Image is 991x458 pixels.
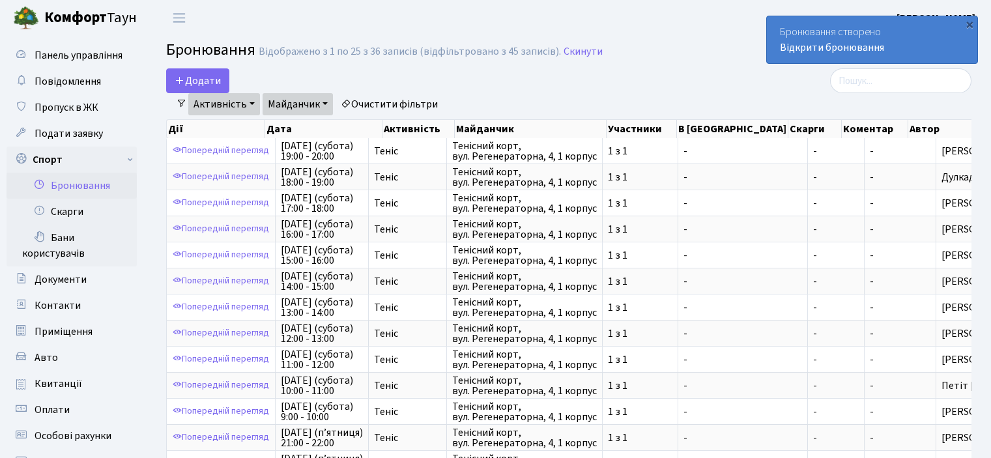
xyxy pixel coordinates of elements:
span: Документи [35,272,87,287]
span: Теніс [374,380,441,391]
span: Панель управління [35,48,122,63]
a: Майданчик [263,93,333,115]
span: Повідомлення [35,74,101,89]
span: - [813,354,859,365]
span: Квитанції [35,377,82,391]
span: - [870,431,874,445]
a: Скинути [564,46,603,58]
span: Теніс [374,354,441,365]
span: Тенісний корт, вул. Регенераторна, 4, 1 корпус [452,141,597,162]
a: Попередній перегляд [169,297,272,317]
span: - [870,196,874,210]
span: Теніс [374,328,441,339]
span: - [870,222,874,236]
span: - [870,274,874,289]
a: [PERSON_NAME] [897,10,975,26]
a: Попередній перегляд [169,427,272,448]
a: Контакти [7,293,137,319]
span: [DATE] (субота) 15:00 - 16:00 [281,245,363,266]
span: - [683,380,802,391]
span: Приміщення [35,324,93,339]
span: - [870,379,874,393]
span: Тенісний корт, вул. Регенераторна, 4, 1 корпус [452,297,597,318]
span: - [813,172,859,182]
span: 1 з 1 [608,407,672,417]
img: logo.png [13,5,39,31]
span: - [870,405,874,419]
span: Пропуск в ЖК [35,100,98,115]
span: 1 з 1 [608,224,672,235]
span: - [683,198,802,208]
span: Теніс [374,302,441,313]
span: 1 з 1 [608,146,672,156]
span: Тенісний корт, вул. Регенераторна, 4, 1 корпус [452,427,597,448]
a: Квитанції [7,371,137,397]
button: Додати [166,68,229,93]
a: Попередній перегляд [169,375,272,395]
span: Тенісний корт, вул. Регенераторна, 4, 1 корпус [452,271,597,292]
span: [DATE] (субота) 11:00 - 12:00 [281,349,363,370]
span: - [683,354,802,365]
th: Активність [382,120,455,138]
span: - [870,326,874,341]
span: - [813,276,859,287]
span: Теніс [374,250,441,261]
span: Контакти [35,298,81,313]
th: Дата [265,120,382,138]
span: [DATE] (субота) 18:00 - 19:00 [281,167,363,188]
a: Оплати [7,397,137,423]
span: - [683,302,802,313]
span: - [683,433,802,443]
a: Скарги [7,199,137,225]
th: Коментар [842,120,908,138]
a: Попередній перегляд [169,167,272,187]
a: Очистити фільтри [336,93,443,115]
span: Тенісний корт, вул. Регенераторна, 4, 1 корпус [452,167,597,188]
span: - [870,144,874,158]
th: Майданчик [455,120,607,138]
a: Попередній перегляд [169,271,272,291]
a: Повідомлення [7,68,137,94]
th: Дії [167,120,265,138]
span: Теніс [374,172,441,182]
span: Таун [44,7,137,29]
span: 1 з 1 [608,380,672,391]
span: - [813,328,859,339]
a: Подати заявку [7,121,137,147]
span: 1 з 1 [608,276,672,287]
span: - [870,170,874,184]
div: × [963,18,976,31]
span: Тенісний корт, вул. Регенераторна, 4, 1 корпус [452,323,597,344]
span: - [683,224,802,235]
span: - [683,250,802,261]
a: Приміщення [7,319,137,345]
span: - [813,380,859,391]
span: [DATE] (субота) 10:00 - 11:00 [281,375,363,396]
a: Пропуск в ЖК [7,94,137,121]
span: 1 з 1 [608,433,672,443]
a: Попередній перегляд [169,323,272,343]
span: [DATE] (субота) 13:00 - 14:00 [281,297,363,318]
a: Документи [7,266,137,293]
a: Спорт [7,147,137,173]
span: - [870,300,874,315]
span: - [813,302,859,313]
span: Тенісний корт, вул. Регенераторна, 4, 1 корпус [452,349,597,370]
a: Відкрити бронювання [780,40,884,55]
a: Попередній перегляд [169,141,272,161]
b: Комфорт [44,7,107,28]
a: Попередній перегляд [169,245,272,265]
span: 1 з 1 [608,198,672,208]
span: [DATE] (субота) 16:00 - 17:00 [281,219,363,240]
span: [DATE] (субота) 12:00 - 13:00 [281,323,363,344]
span: Тенісний корт, вул. Регенераторна, 4, 1 корпус [452,375,597,396]
span: - [813,146,859,156]
span: [DATE] (п’ятниця) 21:00 - 22:00 [281,427,363,448]
span: Особові рахунки [35,429,111,443]
a: Попередній перегляд [169,219,272,239]
span: [DATE] (субота) 9:00 - 10:00 [281,401,363,422]
span: Авто [35,351,58,365]
a: Панель управління [7,42,137,68]
span: Бронювання [166,38,255,61]
span: - [813,407,859,417]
